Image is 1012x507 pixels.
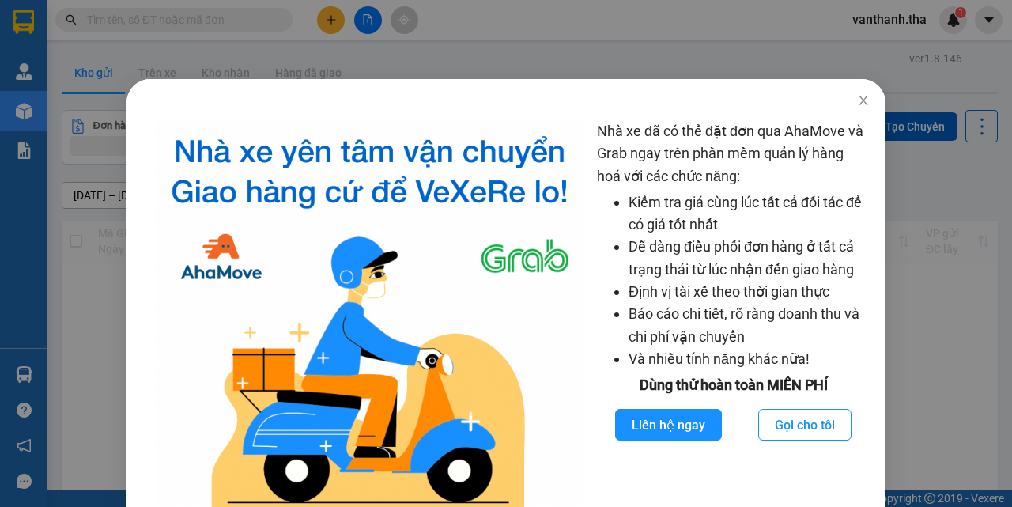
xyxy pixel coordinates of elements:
[629,236,870,281] li: Dễ dàng điều phối đơn hàng ở tất cả trạng thái từ lúc nhận đến giao hàng
[632,415,705,435] span: Liên hệ ngay
[629,281,870,303] li: Định vị tài xế theo thời gian thực
[629,191,870,236] li: Kiểm tra giá cùng lúc tất cả đối tác để có giá tốt nhất
[629,303,870,348] li: Báo cáo chi tiết, rõ ràng doanh thu và chi phí vận chuyển
[615,409,722,441] button: Liên hệ ngay
[597,374,870,396] div: Dùng thử hoàn toàn MIỄN PHÍ
[629,348,870,370] li: Và nhiều tính năng khác nữa!
[857,94,870,107] span: close
[775,415,835,435] span: Gọi cho tôi
[841,79,885,123] button: Close
[758,409,852,441] button: Gọi cho tôi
